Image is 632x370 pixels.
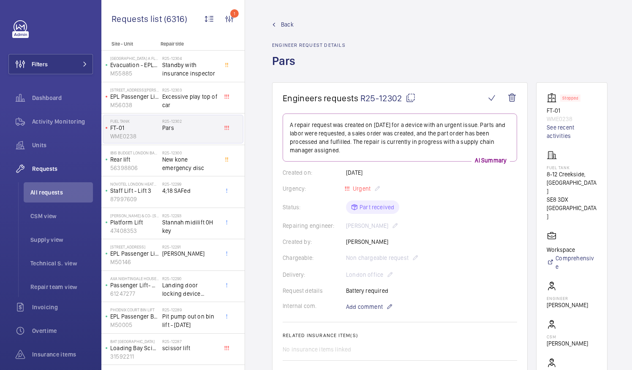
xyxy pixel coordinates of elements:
span: Pars [162,124,218,132]
h2: R25-12303 [162,87,218,92]
p: Repair title [161,41,216,47]
p: NOVOTEL LONDON HEATHROW [110,181,159,186]
p: 47408353 [110,227,159,235]
span: [PERSON_NAME] [162,249,218,258]
h2: R25-12299 [162,181,218,186]
p: A repair request was created on [DATE] for a device with an urgent issue. Parts and labor were re... [290,121,510,154]
span: Technical S. view [30,259,93,267]
p: [PERSON_NAME] [547,339,588,348]
p: BAT [GEOGRAPHIC_DATA] [110,339,159,344]
span: CSM view [30,212,93,220]
p: CSM [547,334,588,339]
h2: R25-12289 [162,307,218,312]
p: FT-01 [547,106,597,115]
p: 31592211 [110,352,159,361]
h2: R25-12300 [162,150,218,155]
p: EPL Passenger Lift [110,92,159,101]
span: Activity Monitoring [32,117,93,126]
span: Requests [32,165,93,173]
p: WME0238 [110,132,159,140]
p: Rear lift [110,155,159,164]
span: Supply view [30,235,93,244]
span: Filters [32,60,48,68]
span: Pit pump out on bin lift - [DATE] [162,312,218,329]
p: SE8 3DX [GEOGRAPHIC_DATA] [547,195,597,221]
span: Repair team view [30,283,93,291]
p: Platform Lift [110,218,159,227]
a: See recent activities [547,123,597,140]
h2: R25-12304 [162,56,218,61]
p: Workspace [547,246,597,254]
p: [PERSON_NAME] [547,301,588,309]
span: Invoicing [32,303,93,311]
span: Insurance items [32,350,93,359]
a: Comprehensive [547,254,597,271]
p: [PERSON_NAME] & Co- [STREET_ADDRESS] [110,213,159,218]
p: [STREET_ADDRESS] [110,244,159,249]
img: elevator.svg [547,93,560,103]
p: EPL Passenger Bin Lift [110,312,159,321]
p: M50005 [110,321,159,329]
p: M50146 [110,258,159,266]
p: 87997609 [110,195,159,203]
p: AI Summary [471,156,510,165]
p: Loading Bay Scissor Lift [110,344,159,352]
h1: Pars [272,53,346,82]
p: Evacuation - EPL No 1 Flats 1-21 Block A [110,61,159,69]
p: Fuel Tank [110,119,159,124]
span: scissor lift [162,344,218,352]
span: R25-12302 [360,93,416,103]
span: Landing door locking device investigation [162,281,218,298]
p: Staff Lift - Lift 3 [110,186,159,195]
span: New kone emergency disc [162,155,218,172]
h2: R25-12290 [162,276,218,281]
span: Excessive play top of car [162,92,218,109]
span: Requests list [112,14,164,24]
p: [STREET_ADDRESS][PERSON_NAME] [110,87,159,92]
span: Back [281,20,294,29]
h2: Engineer request details [272,42,346,48]
span: 4;18 SAFed [162,186,218,195]
p: 8-12 Creekside, [GEOGRAPHIC_DATA] [547,170,597,195]
p: Fuel Tank [547,165,597,170]
p: FT-01 [110,124,159,132]
h2: Related insurance item(s) [283,332,517,338]
p: [GEOGRAPHIC_DATA] A Flats 1-21 - High Risk Building [110,56,159,61]
p: WME0238 [547,115,597,123]
p: Engineer [547,296,588,301]
p: M56038 [110,101,159,109]
h2: R25-12287 [162,339,218,344]
span: Engineers requests [283,93,359,103]
span: Dashboard [32,94,93,102]
p: IBIS BUDGET LONDON BARKING [110,150,159,155]
h2: R25-12302 [162,119,218,124]
button: Filters [8,54,93,74]
p: AXA Nightingale House [GEOGRAPHIC_DATA] [110,276,159,281]
span: All requests [30,188,93,197]
span: Units [32,141,93,149]
h2: R25-12291 [162,244,218,249]
p: 61247277 [110,289,159,298]
span: Standby with insurance inspector [162,61,218,78]
span: Stannah midilift 0H key [162,218,218,235]
span: Add comment [346,302,383,311]
span: Overtime [32,327,93,335]
p: Passenger Lift- SC22113 (6FLR) 4VPA [110,281,159,289]
h2: R25-12293 [162,213,218,218]
p: Phoenix Court Bin Lift [110,307,159,312]
p: EPL Passenger Lift Gen 2 [110,249,159,258]
p: Site - Unit [101,41,157,47]
p: Stopped [562,97,578,100]
p: M55885 [110,69,159,78]
p: 56398806 [110,164,159,172]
